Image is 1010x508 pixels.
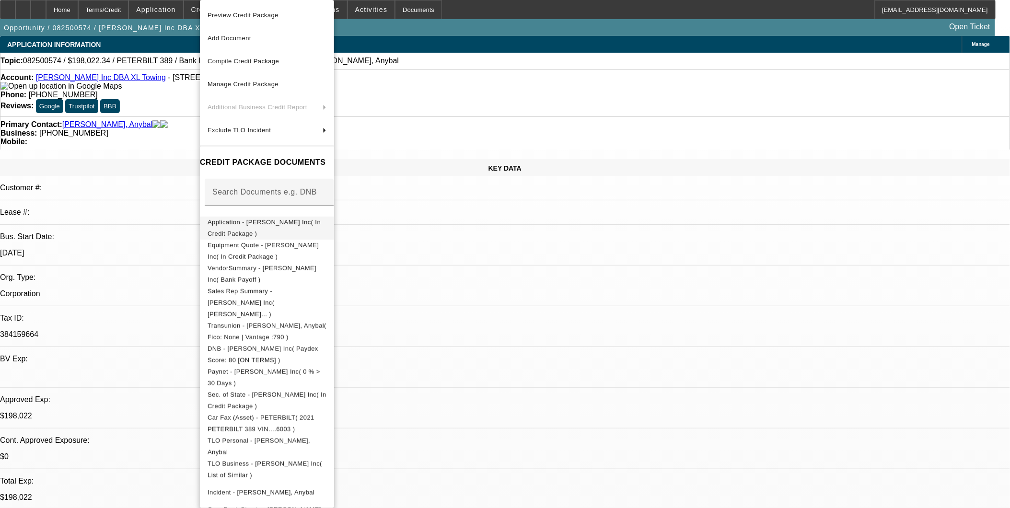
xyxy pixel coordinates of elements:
span: Application - [PERSON_NAME] Inc( In Credit Package ) [208,219,321,237]
button: Equipment Quote - Yepez Inc( In Credit Package ) [200,240,334,263]
span: DNB - [PERSON_NAME] Inc( Paydex Score: 80 [ON TERMS] ) [208,345,318,364]
button: Paynet - Yepez Inc( 0 % > 30 Days ) [200,366,334,389]
button: Transunion - Yepez, Anybal( Fico: None | Vantage :790 ) [200,320,334,343]
button: Application - Yepez Inc( In Credit Package ) [200,217,334,240]
span: Manage Credit Package [208,81,279,88]
button: DNB - Yepez Inc( Paydex Score: 80 [ON TERMS] ) [200,343,334,366]
span: Add Document [208,35,251,42]
h4: CREDIT PACKAGE DOCUMENTS [200,157,334,168]
mat-label: Search Documents e.g. DNB [212,188,317,196]
span: Sales Rep Summary - [PERSON_NAME] Inc( [PERSON_NAME]... ) [208,288,275,318]
button: Incident - Yepez, Anybal [200,481,334,504]
span: TLO Business - [PERSON_NAME] Inc( List of Similar ) [208,460,322,479]
span: VendorSummary - [PERSON_NAME] Inc( Bank Payoff ) [208,265,316,283]
span: Paynet - [PERSON_NAME] Inc( 0 % > 30 Days ) [208,368,320,387]
button: Sales Rep Summary - Yepez Inc( Culligan, Mi... ) [200,286,334,320]
span: Compile Credit Package [208,58,279,65]
span: Sec. of State - [PERSON_NAME] Inc( In Credit Package ) [208,391,326,410]
button: TLO Personal - Yepez, Anybal [200,435,334,458]
span: Equipment Quote - [PERSON_NAME] Inc( In Credit Package ) [208,242,319,260]
span: Car Fax (Asset) - PETERBILT( 2021 PETERBILT 389 VIN....6003 ) [208,414,314,433]
span: TLO Personal - [PERSON_NAME], Anybal [208,437,310,456]
span: Transunion - [PERSON_NAME], Anybal( Fico: None | Vantage :790 ) [208,322,326,341]
button: Sec. of State - Yepez Inc( In Credit Package ) [200,389,334,412]
span: Exclude TLO Incident [208,127,271,134]
span: Preview Credit Package [208,12,279,19]
button: Car Fax (Asset) - PETERBILT( 2021 PETERBILT 389 VIN....6003 ) [200,412,334,435]
span: Incident - [PERSON_NAME], Anybal [208,489,314,496]
button: VendorSummary - Yepez Inc( Bank Payoff ) [200,263,334,286]
button: TLO Business - Yepez Inc( List of Similar ) [200,458,334,481]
